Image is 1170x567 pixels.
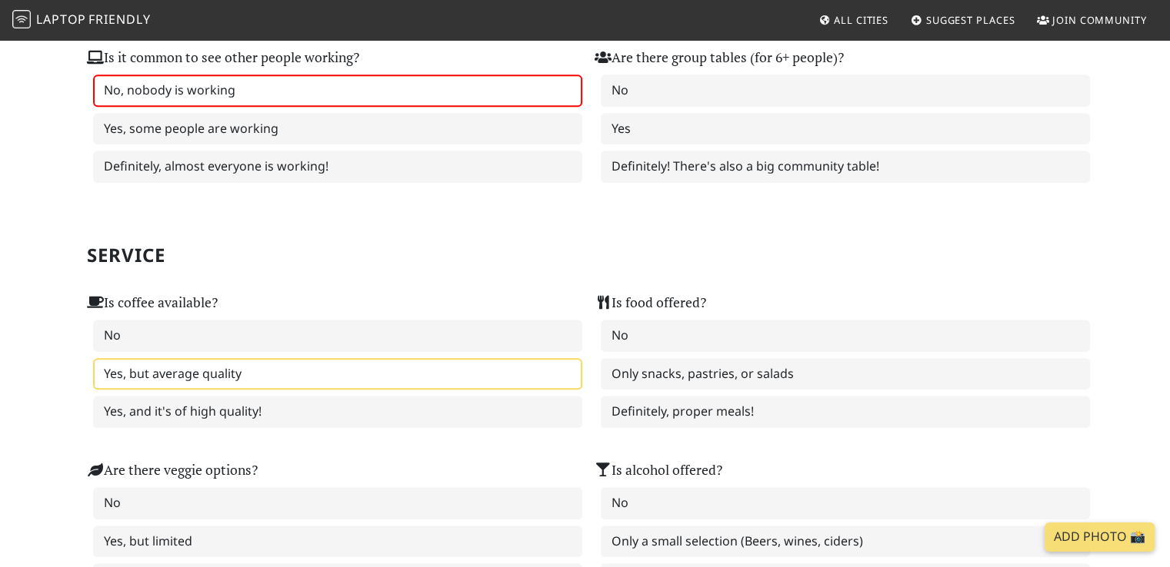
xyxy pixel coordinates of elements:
span: Join Community [1052,13,1147,27]
label: Is food offered? [595,292,706,313]
img: LaptopFriendly [12,10,31,28]
h2: Service [87,244,1084,267]
label: No [601,75,1090,107]
a: Add Photo 📸 [1045,522,1155,552]
label: Are there group tables (for 6+ people)? [595,47,844,68]
label: Only a small selection (Beers, wines, ciders) [601,526,1090,558]
label: Definitely, proper meals! [601,396,1090,428]
a: Join Community [1031,6,1153,34]
a: All Cities [812,6,895,34]
span: Friendly [88,11,150,28]
label: Only snacks, pastries, or salads [601,358,1090,390]
a: LaptopFriendly LaptopFriendly [12,7,151,34]
span: Laptop [36,11,86,28]
label: No [93,487,582,519]
label: No [601,320,1090,352]
a: Suggest Places [905,6,1022,34]
label: No [601,487,1090,519]
label: Definitely! There's also a big community table! [601,151,1090,183]
label: Yes, some people are working [93,113,582,145]
label: Is it common to see other people working? [87,47,359,68]
label: Yes [601,113,1090,145]
label: Is alcohol offered? [595,459,722,481]
label: Yes, but limited [93,526,582,558]
label: Is coffee available? [87,292,218,313]
label: No [93,320,582,352]
label: Are there veggie options? [87,459,258,481]
span: Suggest Places [926,13,1015,27]
label: No, nobody is working [93,75,582,107]
span: All Cities [834,13,888,27]
label: Yes, but average quality [93,358,582,390]
label: Definitely, almost everyone is working! [93,151,582,183]
label: Yes, and it's of high quality! [93,396,582,428]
